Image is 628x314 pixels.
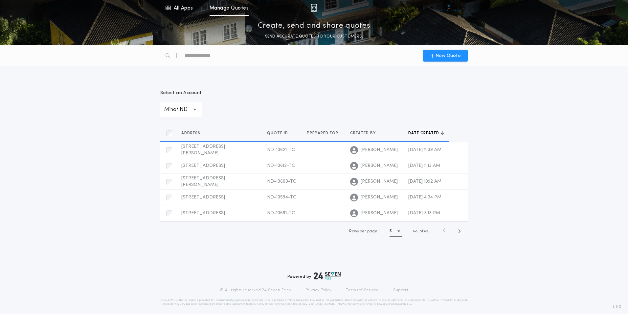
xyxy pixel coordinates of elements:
[408,211,440,216] span: [DATE] 3:13 PM
[361,147,398,153] span: [PERSON_NAME]
[349,229,378,233] span: Rows per page:
[408,163,440,168] span: [DATE] 11:13 AM
[181,163,225,168] span: [STREET_ADDRESS]
[181,211,225,216] span: [STREET_ADDRESS]
[361,194,398,201] span: [PERSON_NAME]
[393,288,408,293] a: Support
[164,106,198,114] p: Minot ND
[408,130,444,137] button: Date created
[436,52,461,59] span: New Quote
[267,179,296,184] span: ND-10600-TC
[423,50,468,62] button: New Quote
[361,178,398,185] span: [PERSON_NAME]
[305,288,332,293] a: Privacy Policy
[181,144,225,156] span: [STREET_ADDRESS][PERSON_NAME]
[307,131,340,136] span: Prepared for
[181,131,202,136] span: Address
[350,131,377,136] span: Created by
[181,176,225,187] span: [STREET_ADDRESS][PERSON_NAME]
[413,229,414,233] span: 1
[361,163,398,169] span: [PERSON_NAME]
[265,33,363,40] p: SEND ACCURATE QUOTES TO YOUR CUSTOMERS.
[361,210,398,217] span: [PERSON_NAME]
[390,226,402,237] button: 5
[267,163,295,168] span: ND-10612-TC
[267,130,293,137] button: Quote ID
[419,228,428,234] span: of 40
[258,21,370,31] p: Create, send and share quotes
[314,272,341,280] img: logo
[267,195,296,200] span: ND-10594-TC
[408,131,440,136] span: Date created
[408,147,441,152] span: [DATE] 11:39 AM
[346,288,379,293] a: Terms of Service
[220,288,291,293] p: © All rights reserved. 24|Seven Fees
[315,303,347,305] a: [URL][DOMAIN_NAME]
[408,195,441,200] span: [DATE] 4:34 PM
[613,304,621,310] span: 3.8.0
[267,131,289,136] span: Quote ID
[160,102,202,118] button: Minot ND
[408,179,441,184] span: [DATE] 10:12 AM
[160,90,202,96] p: Select an Account
[287,272,341,280] div: Powered by
[416,229,418,233] span: 5
[437,5,461,11] img: vs-icon
[160,298,468,306] p: DISCLAIMER: This estimate is provided for informational purposes only. 24|Seven Fees, a product o...
[390,228,392,234] h1: 5
[181,195,225,200] span: [STREET_ADDRESS]
[267,147,295,152] span: ND-10621-TC
[267,211,295,216] span: ND-10591-TC
[311,4,317,12] img: img
[181,130,205,137] button: Address
[350,130,381,137] button: Created by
